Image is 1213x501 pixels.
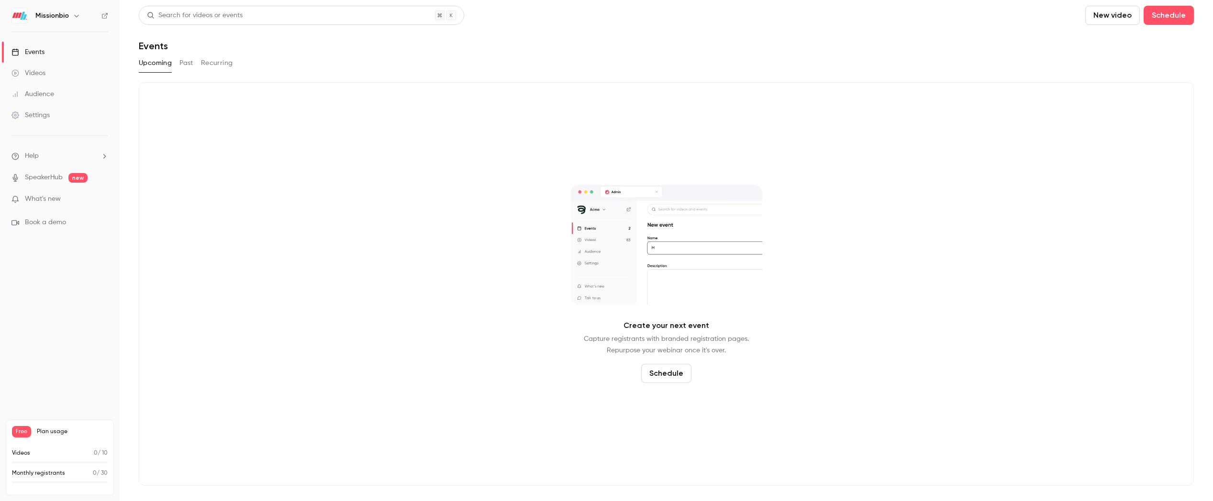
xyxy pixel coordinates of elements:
button: Past [179,55,193,71]
p: Capture registrants with branded registration pages. Repurpose your webinar once it's over. [584,333,749,356]
div: Search for videos or events [147,11,243,21]
button: Recurring [201,55,233,71]
img: Missionbio [12,8,27,23]
span: Help [25,151,39,161]
div: Events [11,47,45,57]
span: 0 [94,450,98,456]
p: Create your next event [623,320,709,331]
button: Schedule [1144,6,1194,25]
p: Monthly registrants [12,469,65,478]
h1: Events [139,40,168,52]
div: Audience [11,89,54,99]
div: Videos [11,68,45,78]
p: Videos [12,449,30,457]
button: Schedule [641,364,691,383]
p: / 30 [93,469,108,478]
a: SpeakerHub [25,173,63,183]
span: new [68,173,88,183]
h6: Missionbio [35,11,69,21]
span: Free [12,426,31,437]
p: / 10 [94,449,108,457]
button: Upcoming [139,55,172,71]
span: What's new [25,194,61,204]
li: help-dropdown-opener [11,151,108,161]
iframe: Noticeable Trigger [97,195,108,204]
span: Plan usage [37,428,108,436]
span: 0 [93,470,97,476]
span: Book a demo [25,218,66,228]
div: Settings [11,110,50,120]
button: New video [1085,6,1140,25]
